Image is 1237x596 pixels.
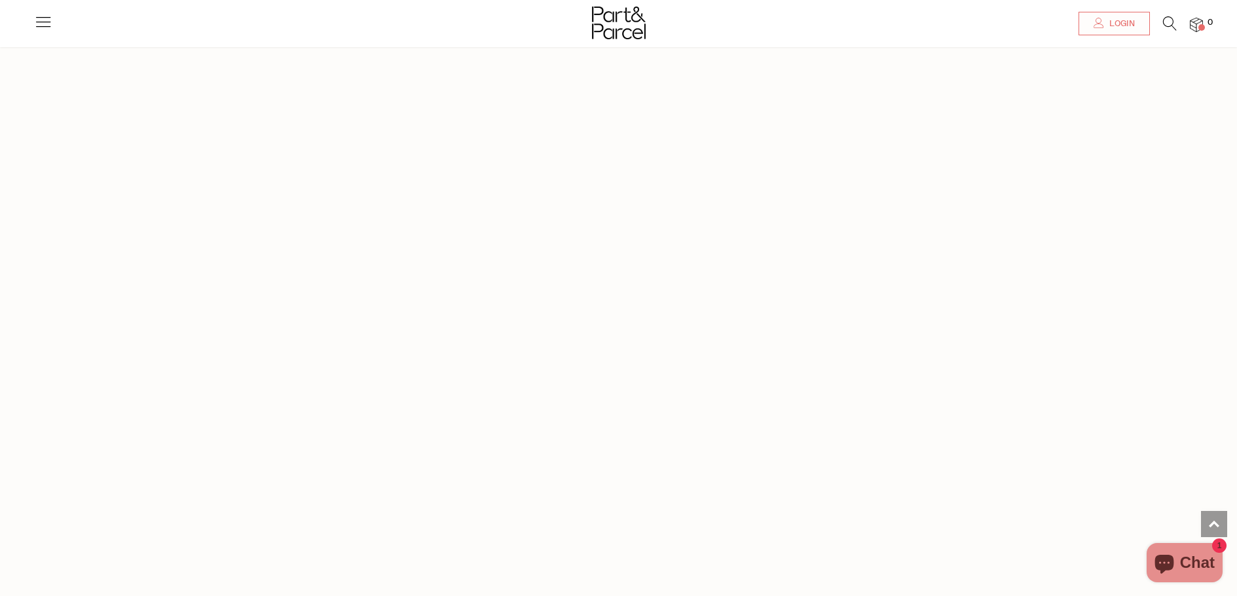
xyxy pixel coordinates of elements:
[1143,543,1227,586] inbox-online-store-chat: Shopify online store chat
[1190,18,1203,31] a: 0
[1079,12,1150,35] a: Login
[1106,18,1135,29] span: Login
[592,7,646,39] img: Part&Parcel
[1204,17,1216,29] span: 0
